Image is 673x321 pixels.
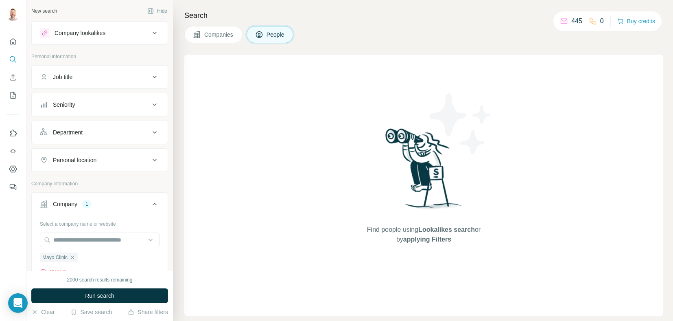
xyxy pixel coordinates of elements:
[53,156,96,164] div: Personal location
[70,308,112,316] button: Save search
[32,150,168,170] button: Personal location
[7,8,20,21] img: Avatar
[53,73,72,81] div: Job title
[31,288,168,303] button: Run search
[40,217,160,228] div: Select a company name or website
[32,23,168,43] button: Company lookalikes
[32,95,168,114] button: Seniority
[403,236,451,243] span: applying Filters
[418,226,475,233] span: Lookalikes search
[40,268,68,275] button: Clear all
[31,180,168,187] p: Company information
[31,7,57,15] div: New search
[184,10,663,21] h4: Search
[85,292,114,300] span: Run search
[53,128,83,136] div: Department
[424,87,497,160] img: Surfe Illustration - Stars
[267,31,285,39] span: People
[7,162,20,176] button: Dashboard
[7,144,20,158] button: Use Surfe API
[600,16,604,26] p: 0
[358,225,489,244] span: Find people using or by
[7,70,20,85] button: Enrich CSV
[53,101,75,109] div: Seniority
[142,5,173,17] button: Hide
[128,308,168,316] button: Share filters
[82,200,92,208] div: 1
[32,67,168,87] button: Job title
[204,31,234,39] span: Companies
[7,88,20,103] button: My lists
[32,123,168,142] button: Department
[7,52,20,67] button: Search
[53,200,77,208] div: Company
[31,53,168,60] p: Personal information
[7,34,20,49] button: Quick start
[55,29,105,37] div: Company lookalikes
[7,180,20,194] button: Feedback
[31,308,55,316] button: Clear
[67,276,133,284] div: 2000 search results remaining
[8,293,28,313] div: Open Intercom Messenger
[32,194,168,217] button: Company1
[617,15,655,27] button: Buy credits
[382,126,466,217] img: Surfe Illustration - Woman searching with binoculars
[42,254,68,261] span: Mayo Clinic
[571,16,582,26] p: 445
[7,126,20,141] button: Use Surfe on LinkedIn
